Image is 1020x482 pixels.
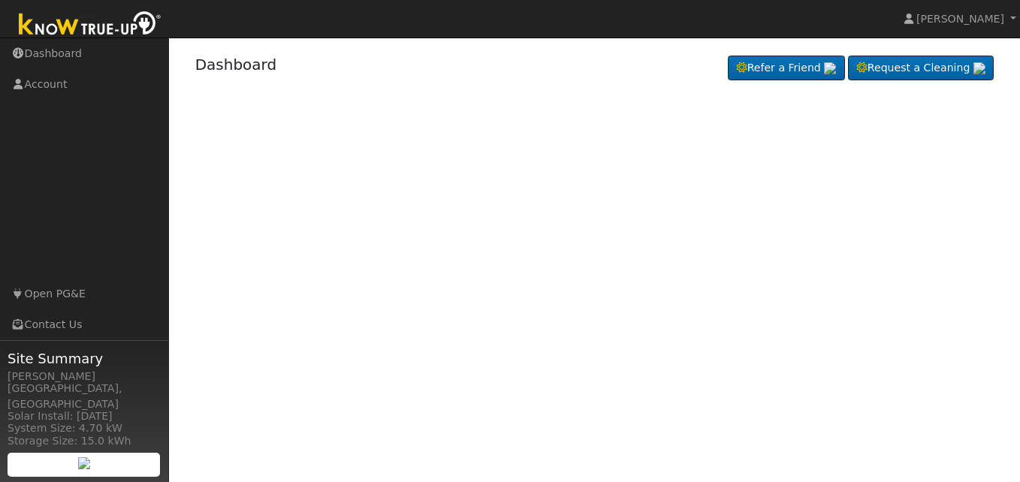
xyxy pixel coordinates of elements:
[848,56,994,81] a: Request a Cleaning
[8,433,161,449] div: Storage Size: 15.0 kWh
[8,348,161,369] span: Site Summary
[195,56,277,74] a: Dashboard
[8,408,161,424] div: Solar Install: [DATE]
[973,62,985,74] img: retrieve
[8,369,161,384] div: [PERSON_NAME]
[11,8,169,42] img: Know True-Up
[728,56,845,81] a: Refer a Friend
[916,13,1004,25] span: [PERSON_NAME]
[8,420,161,436] div: System Size: 4.70 kW
[8,381,161,412] div: [GEOGRAPHIC_DATA], [GEOGRAPHIC_DATA]
[824,62,836,74] img: retrieve
[78,457,90,469] img: retrieve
